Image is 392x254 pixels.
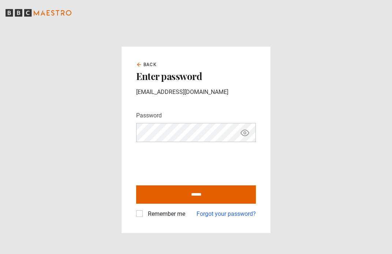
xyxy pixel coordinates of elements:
svg: BBC Maestro [5,7,71,18]
iframe: reCAPTCHA [136,148,247,177]
h2: Enter password [136,71,256,82]
a: Forgot your password? [197,210,256,218]
label: Remember me [145,210,185,218]
button: Show password [239,126,251,139]
label: Password [136,111,162,120]
a: Back [136,61,157,68]
p: [EMAIL_ADDRESS][DOMAIN_NAME] [136,88,256,97]
span: Back [143,61,157,68]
